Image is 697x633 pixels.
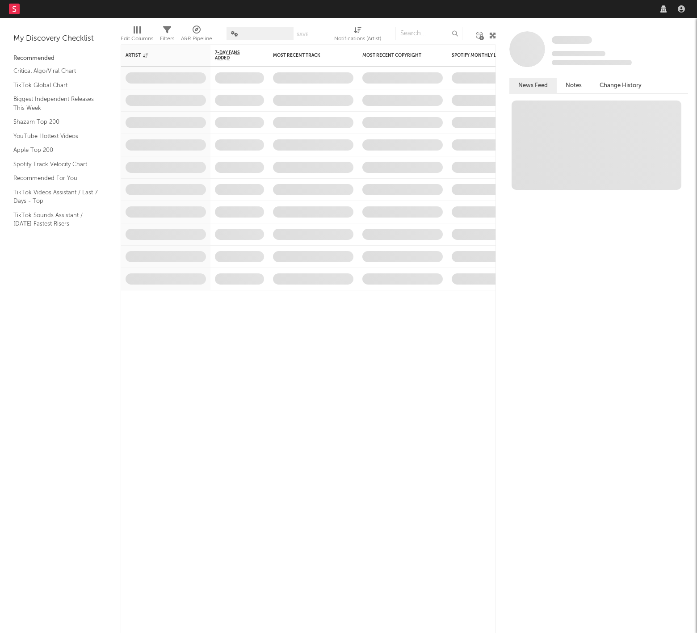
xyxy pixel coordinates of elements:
div: Notifications (Artist) [334,22,381,48]
button: Change History [591,78,651,93]
input: Search... [395,27,462,40]
div: Edit Columns [121,34,153,44]
div: Most Recent Copyright [362,53,429,58]
a: Spotify Track Velocity Chart [13,159,98,169]
a: YouTube Hottest Videos [13,131,98,141]
div: Filters [160,22,174,48]
div: Spotify Monthly Listeners [452,53,519,58]
a: TikTok Sounds Assistant / [DATE] Fastest Risers [13,210,98,229]
a: Recommended For You [13,173,98,183]
span: 7-Day Fans Added [215,50,251,61]
span: Some Artist [552,36,592,44]
button: Notes [557,78,591,93]
div: A&R Pipeline [181,34,212,44]
span: Tracking Since: [DATE] [552,51,605,56]
div: Recommended [13,53,107,64]
a: Critical Algo/Viral Chart [13,66,98,76]
a: Shazam Top 200 [13,117,98,127]
a: Some Artist [552,36,592,45]
span: 0 fans last week [552,60,632,65]
a: TikTok Videos Assistant / Last 7 Days - Top [13,188,98,206]
div: Artist [126,53,193,58]
button: News Feed [509,78,557,93]
a: Biggest Independent Releases This Week [13,94,98,113]
div: Filters [160,34,174,44]
div: A&R Pipeline [181,22,212,48]
div: Most Recent Track [273,53,340,58]
div: Notifications (Artist) [334,34,381,44]
a: Apple Top 200 [13,145,98,155]
div: Edit Columns [121,22,153,48]
a: TikTok Global Chart [13,80,98,90]
div: My Discovery Checklist [13,34,107,44]
button: Save [297,32,308,37]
